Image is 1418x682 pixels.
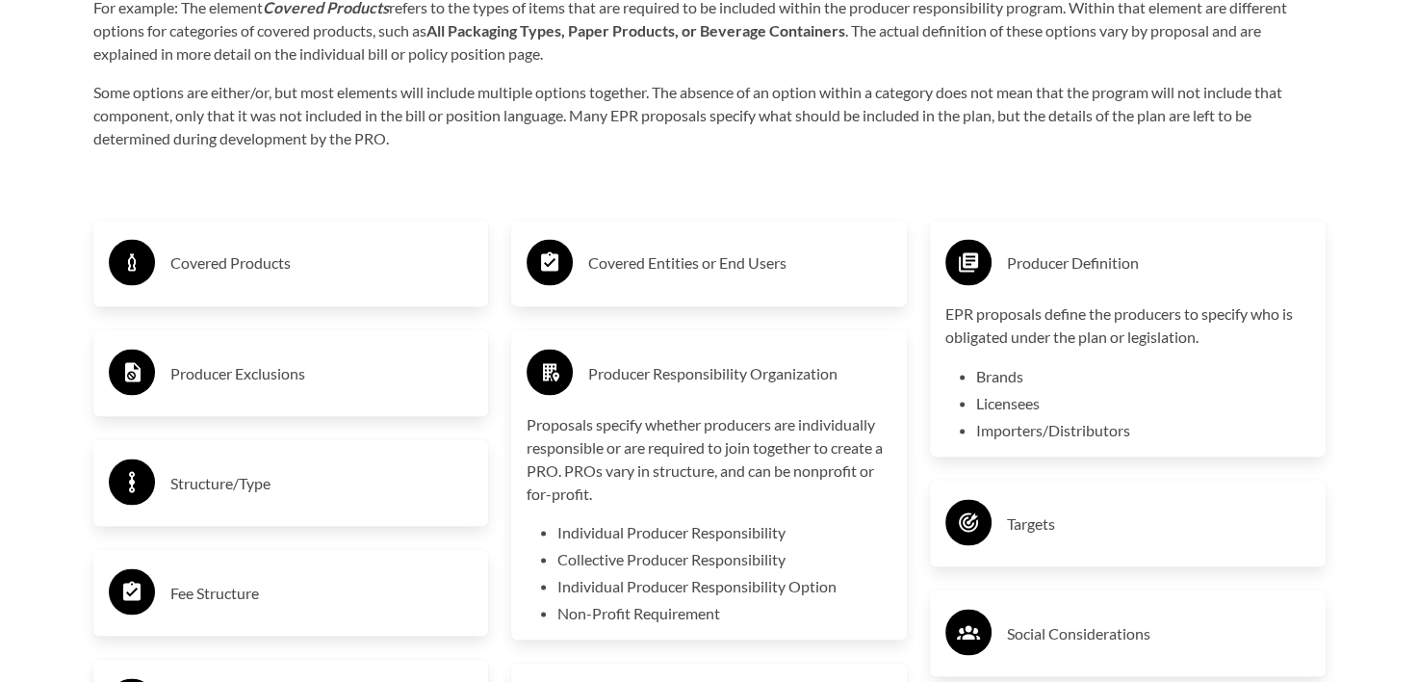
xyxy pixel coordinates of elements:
h3: Social Considerations [1007,617,1310,648]
li: Brands [976,364,1310,387]
h3: Covered Products [170,248,474,278]
li: Licensees [976,391,1310,414]
li: Importers/Distributors [976,418,1310,441]
h3: Targets [1007,508,1310,538]
li: Individual Producer Responsibility Option [557,574,891,597]
strong: All Packaging Types, Paper Products, or Beverage Containers [426,21,845,39]
h3: Structure/Type [170,467,474,498]
h3: Fee Structure [170,577,474,608]
li: Collective Producer Responsibility [557,547,891,570]
p: Some options are either/or, but most elements will include multiple options together. The absence... [93,81,1326,150]
h3: Producer Exclusions [170,357,474,388]
p: EPR proposals define the producers to specify who is obligated under the plan or legislation. [945,302,1310,349]
h3: Producer Responsibility Organization [588,357,891,388]
p: Proposals specify whether producers are individually responsible or are required to join together... [527,412,891,505]
h3: Producer Definition [1007,248,1310,278]
li: Individual Producer Responsibility [557,520,891,543]
h3: Covered Entities or End Users [588,248,891,278]
li: Non-Profit Requirement [557,601,891,624]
